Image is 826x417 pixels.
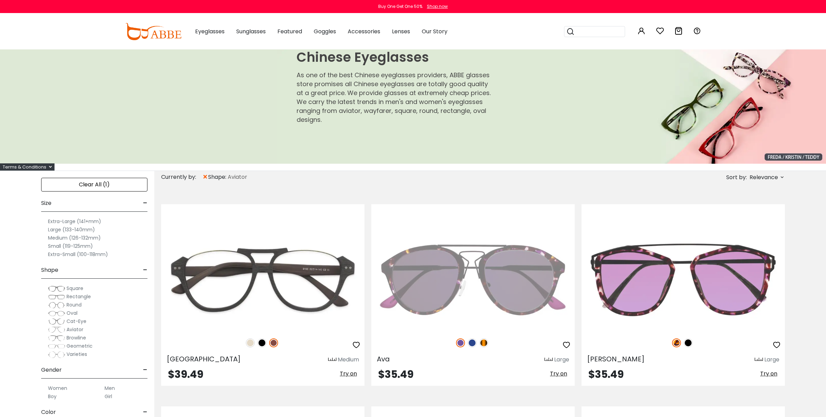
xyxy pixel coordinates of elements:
[258,338,266,347] img: Black
[554,356,569,364] div: Large
[377,354,390,364] span: Ava
[48,343,65,350] img: Geometric.png
[684,338,693,347] img: Black
[161,229,364,331] img: Brown Ocean Gate - Combination ,Universal Bridge Fit
[550,370,567,378] span: Try on
[672,338,681,347] img: Leopard
[125,23,181,40] img: abbeglasses.com
[277,27,302,35] span: Featured
[348,27,380,35] span: Accessories
[764,356,779,364] div: Large
[67,285,83,292] span: Square
[468,338,477,347] img: Blue
[750,171,778,184] span: Relevance
[427,3,448,10] div: Shop now
[208,173,228,181] span: shape:
[48,285,65,292] img: Square.png
[48,318,65,325] img: Cat-Eye.png
[67,301,82,308] span: Round
[67,343,93,349] span: Geometric
[48,335,65,341] img: Browline.png
[340,370,357,378] span: Try on
[338,369,359,378] button: Try on
[48,384,67,392] label: Women
[168,367,203,382] span: $39.49
[161,171,202,183] div: Currently by:
[48,234,101,242] label: Medium (126-132mm)
[202,171,208,183] span: ×
[143,195,147,211] span: -
[588,367,624,382] span: $35.49
[269,338,278,347] img: Brown
[48,217,101,225] label: Extra-Large (141+mm)
[456,338,465,347] img: Purple
[48,392,57,401] label: Boy
[314,27,336,35] span: Goggles
[41,362,62,378] span: Gender
[48,310,65,317] img: Oval.png
[338,356,359,364] div: Medium
[143,362,147,378] span: -
[67,326,83,333] span: Aviator
[67,310,77,316] span: Oval
[41,195,51,211] span: Size
[328,357,336,362] img: size ruler
[236,27,266,35] span: Sunglasses
[48,250,108,258] label: Extra-Small (100-118mm)
[67,334,86,341] span: Browline
[755,357,763,362] img: size ruler
[41,262,58,278] span: Shape
[246,338,255,347] img: Cream
[48,326,65,333] img: Aviator.png
[48,293,65,300] img: Rectangle.png
[582,229,785,331] img: Leopard Harper - Combination,Metal,TR ,Universal Bridge Fit
[758,369,779,378] button: Try on
[378,367,414,382] span: $35.49
[105,384,115,392] label: Men
[105,392,112,401] label: Girl
[423,3,448,9] a: Shop now
[277,49,826,164] img: Chinese Eyeglasses
[143,262,147,278] span: -
[544,357,553,362] img: size ruler
[371,229,575,331] img: Purple Ava - Metal,Combination,TR ,Adjust Nose Pads
[48,225,95,234] label: Large (133-140mm)
[479,338,488,347] img: Tortoise
[297,49,494,65] h1: Chinese Eyeglasses
[726,173,747,181] span: Sort by:
[67,318,86,325] span: Cat-Eye
[48,351,65,358] img: Varieties.png
[41,178,147,192] div: Clear All (1)
[195,27,225,35] span: Eyeglasses
[167,354,241,364] span: [GEOGRAPHIC_DATA]
[587,354,645,364] span: [PERSON_NAME]
[378,3,422,10] div: Buy One Get One 50%
[760,370,777,378] span: Try on
[67,293,91,300] span: Rectangle
[67,351,87,358] span: Varieties
[392,27,410,35] span: Lenses
[228,173,247,181] span: Aviator
[48,242,93,250] label: Small (119-125mm)
[548,369,569,378] button: Try on
[422,27,447,35] span: Our Story
[297,71,494,124] p: As one of the best Chinese eyeglasses providers, ABBE glasses store promises all Chinese eyeglass...
[48,302,65,309] img: Round.png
